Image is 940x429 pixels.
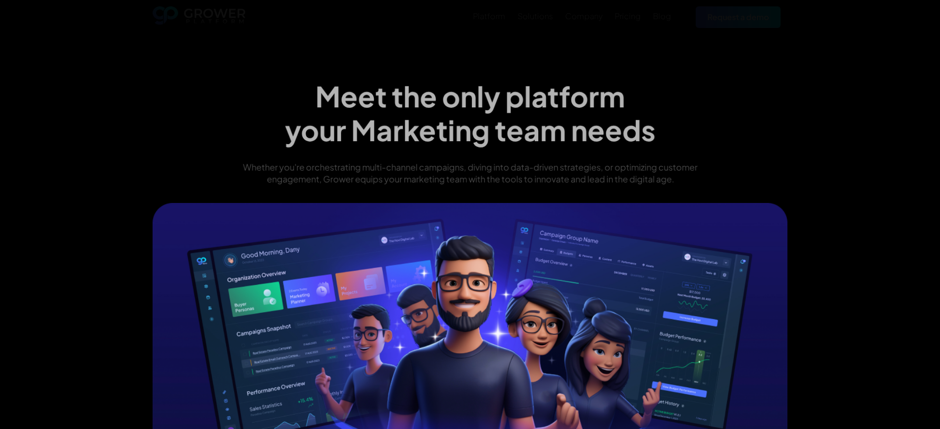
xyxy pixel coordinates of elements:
p: Whether you're orchestrating multi-channel campaigns, diving into data-driven strategies, or opti... [223,161,717,185]
a: Pricing [615,10,641,22]
a: Request a demo [696,6,781,27]
a: Blog [653,10,671,22]
a: Platform [473,10,505,22]
a: Company [565,10,602,22]
div: Company [565,11,602,21]
div: Solutions [518,11,553,21]
div: Pricing [615,11,641,21]
h1: Meet the only platform your Marketing team needs [285,79,655,147]
div: Platform [473,11,505,21]
div: Blog [653,11,671,21]
a: Solutions [518,10,553,22]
